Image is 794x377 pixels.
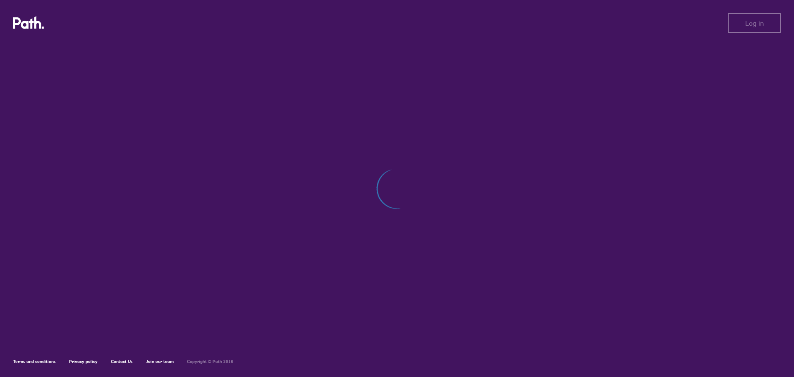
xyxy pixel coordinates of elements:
a: Privacy policy [69,359,98,364]
a: Terms and conditions [13,359,56,364]
span: Log in [745,19,764,27]
h6: Copyright © Path 2018 [187,359,233,364]
button: Log in [728,13,781,33]
a: Join our team [146,359,174,364]
a: Contact Us [111,359,133,364]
